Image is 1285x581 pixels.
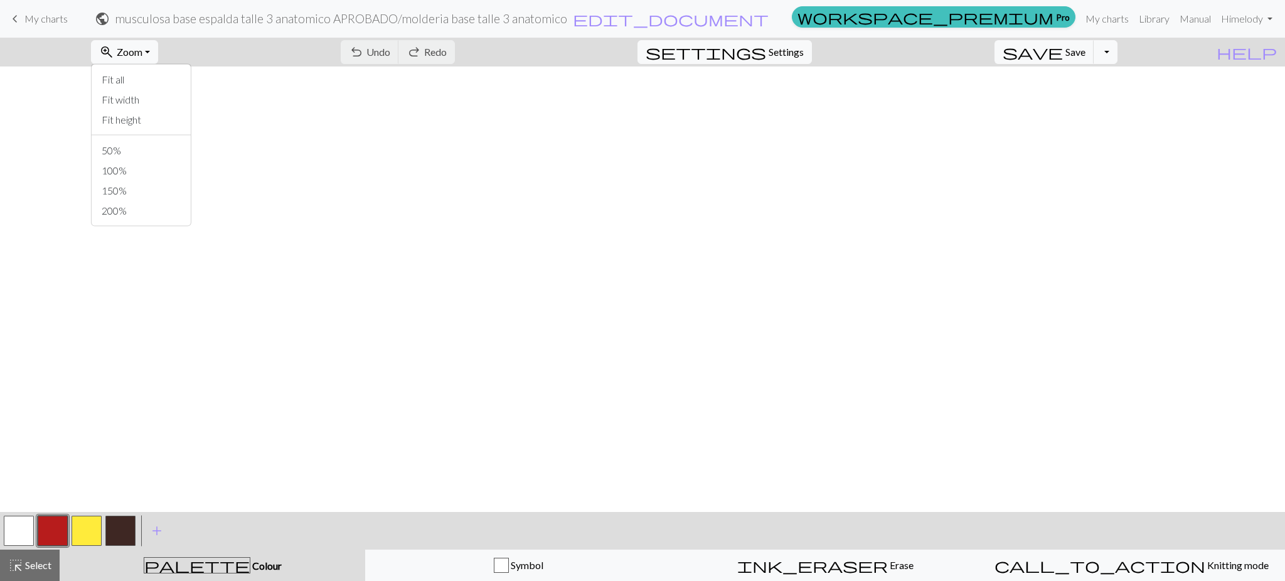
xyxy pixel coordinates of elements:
[92,201,191,221] button: 200%
[573,10,769,28] span: edit_document
[92,90,191,110] button: Fit width
[8,8,68,29] a: My charts
[646,43,766,61] span: settings
[8,10,23,28] span: keyboard_arrow_left
[994,557,1205,574] span: call_to_action
[92,181,191,201] button: 150%
[92,70,191,90] button: Fit all
[250,560,282,572] span: Colour
[23,559,51,571] span: Select
[1003,43,1063,61] span: save
[1175,6,1216,31] a: Manual
[797,8,1053,26] span: workspace_premium
[1205,559,1269,571] span: Knitting mode
[365,550,672,581] button: Symbol
[509,559,543,571] span: Symbol
[646,45,766,60] i: Settings
[92,141,191,161] button: 50%
[60,550,365,581] button: Colour
[99,43,114,61] span: zoom_in
[117,46,142,58] span: Zoom
[978,550,1285,581] button: Knitting mode
[1217,43,1277,61] span: help
[737,557,888,574] span: ink_eraser
[792,6,1075,28] a: Pro
[92,110,191,130] button: Fit height
[1080,6,1134,31] a: My charts
[144,557,250,574] span: palette
[115,11,567,26] h2: musculosa base espalda talle 3 anatomico APROBADO / molderia base talle 3 anatomico
[1216,6,1277,31] a: Himelody
[637,40,812,64] button: SettingsSettings
[769,45,804,60] span: Settings
[149,522,164,540] span: add
[8,557,23,574] span: highlight_alt
[888,559,914,571] span: Erase
[95,10,110,28] span: public
[1065,46,1085,58] span: Save
[24,13,68,24] span: My charts
[91,40,158,64] button: Zoom
[92,161,191,181] button: 100%
[672,550,979,581] button: Erase
[994,40,1094,64] button: Save
[1134,6,1175,31] a: Library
